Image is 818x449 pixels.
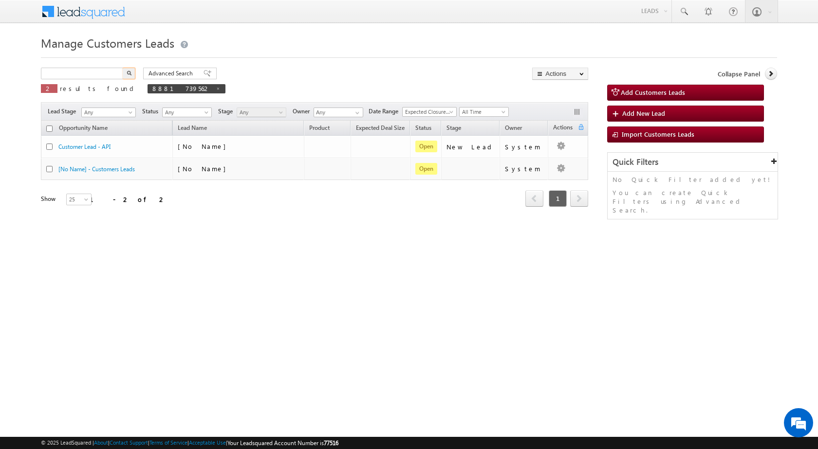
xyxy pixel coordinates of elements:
span: next [570,190,588,207]
div: Minimize live chat window [160,5,183,28]
span: Lead Name [173,123,212,135]
a: Any [237,108,286,117]
span: Stage [218,107,237,116]
span: Any [237,108,283,117]
span: Date Range [369,107,402,116]
span: Collapse Panel [718,70,760,78]
span: 77516 [324,439,338,447]
a: Any [162,108,212,117]
span: Owner [505,124,522,131]
a: About [94,439,108,446]
a: Opportunity Name [54,123,112,135]
span: All Time [460,108,506,116]
a: Stage [442,123,466,135]
span: Open [415,141,437,152]
span: prev [525,190,543,207]
a: All Time [459,107,509,117]
span: Add Customers Leads [621,88,685,96]
span: Opportunity Name [59,124,108,131]
span: Expected Closure Date [403,108,453,116]
a: [No Name] - Customers Leads [58,165,135,173]
span: Manage Customers Leads [41,35,174,51]
span: 2 [46,84,53,92]
span: 25 [67,195,93,204]
span: Add New Lead [622,109,665,117]
span: Product [309,124,330,131]
a: Expected Closure Date [402,107,457,117]
span: [No Name] [178,164,231,173]
span: Actions [548,122,577,135]
span: Advanced Search [149,69,196,78]
div: New Lead [446,143,495,151]
input: Check all records [46,126,53,132]
textarea: Type your message and hit 'Enter' [13,90,178,291]
span: 1 [549,190,567,207]
span: results found [60,84,137,92]
a: Show All Items [350,108,362,118]
img: Search [127,71,131,75]
span: Open [415,163,437,175]
a: Acceptable Use [189,439,226,446]
span: © 2025 LeadSquared | | | | | [41,438,338,448]
span: Import Customers Leads [622,130,694,138]
a: Status [410,123,436,135]
a: Any [81,108,136,117]
span: Status [142,107,162,116]
span: Owner [293,107,314,116]
a: Terms of Service [149,439,187,446]
p: You can create Quick Filters using Advanced Search. [613,188,773,215]
img: d_60004797649_company_0_60004797649 [17,51,41,64]
span: Any [163,108,209,117]
span: Any [82,108,132,117]
span: 8881739562 [152,84,211,92]
a: Customer Lead - API [58,143,111,150]
div: System [505,143,543,151]
span: Your Leadsquared Account Number is [227,439,338,447]
span: Lead Stage [48,107,80,116]
span: Expected Deal Size [356,124,405,131]
span: Stage [446,124,461,131]
div: Show [41,195,58,203]
div: System [505,164,543,173]
a: Expected Deal Size [351,123,409,135]
em: Start Chat [132,300,177,313]
div: 1 - 2 of 2 [90,194,166,205]
a: Contact Support [110,439,148,446]
button: Actions [532,68,588,80]
input: Type to Search [314,108,363,117]
a: prev [525,191,543,207]
a: 25 [66,194,92,205]
a: next [570,191,588,207]
div: Chat with us now [51,51,164,64]
p: No Quick Filter added yet! [613,175,773,184]
span: [No Name] [178,142,231,150]
div: Quick Filters [608,153,778,172]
